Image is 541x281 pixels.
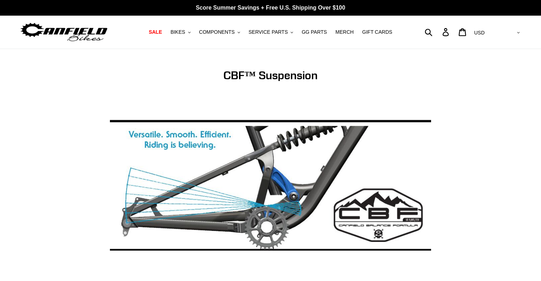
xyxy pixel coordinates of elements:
span: SALE [149,29,162,35]
h1: CBF™ Suspension [110,69,431,82]
span: COMPONENTS [199,29,235,35]
span: MERCH [335,29,354,35]
span: GG PARTS [302,29,327,35]
button: BIKES [167,27,194,37]
span: SERVICE PARTS [249,29,288,35]
span: BIKES [170,29,185,35]
img: Canfield Bikes [20,21,108,43]
a: SALE [145,27,165,37]
button: COMPONENTS [196,27,244,37]
a: MERCH [332,27,357,37]
input: Search [429,24,447,40]
button: SERVICE PARTS [245,27,297,37]
a: GG PARTS [298,27,330,37]
a: GIFT CARDS [359,27,396,37]
span: GIFT CARDS [362,29,392,35]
